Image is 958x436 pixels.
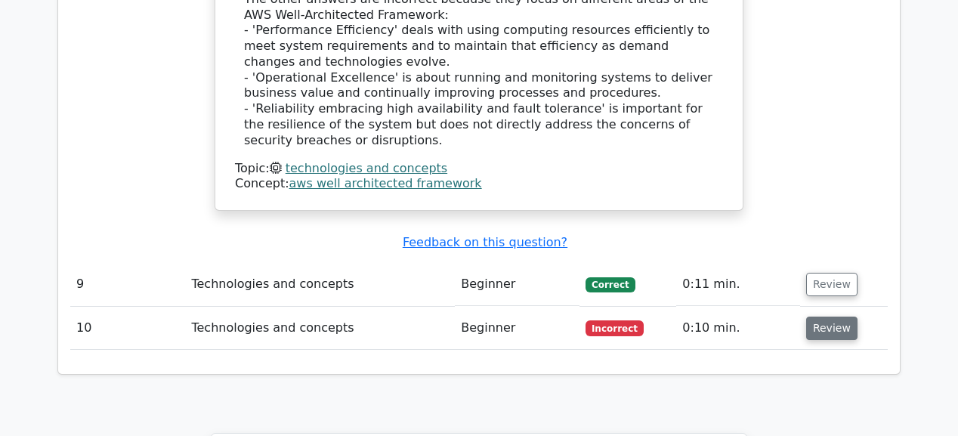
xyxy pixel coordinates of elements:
[235,176,723,192] div: Concept:
[676,307,800,350] td: 0:10 min.
[586,277,635,292] span: Correct
[455,263,579,306] td: Beginner
[185,263,455,306] td: Technologies and concepts
[806,317,858,340] button: Review
[455,307,579,350] td: Beginner
[586,320,644,336] span: Incorrect
[70,263,185,306] td: 9
[286,161,447,175] a: technologies and concepts
[185,307,455,350] td: Technologies and concepts
[676,263,800,306] td: 0:11 min.
[403,235,567,249] a: Feedback on this question?
[806,273,858,296] button: Review
[70,307,185,350] td: 10
[235,161,723,177] div: Topic:
[289,176,482,190] a: aws well architected framework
